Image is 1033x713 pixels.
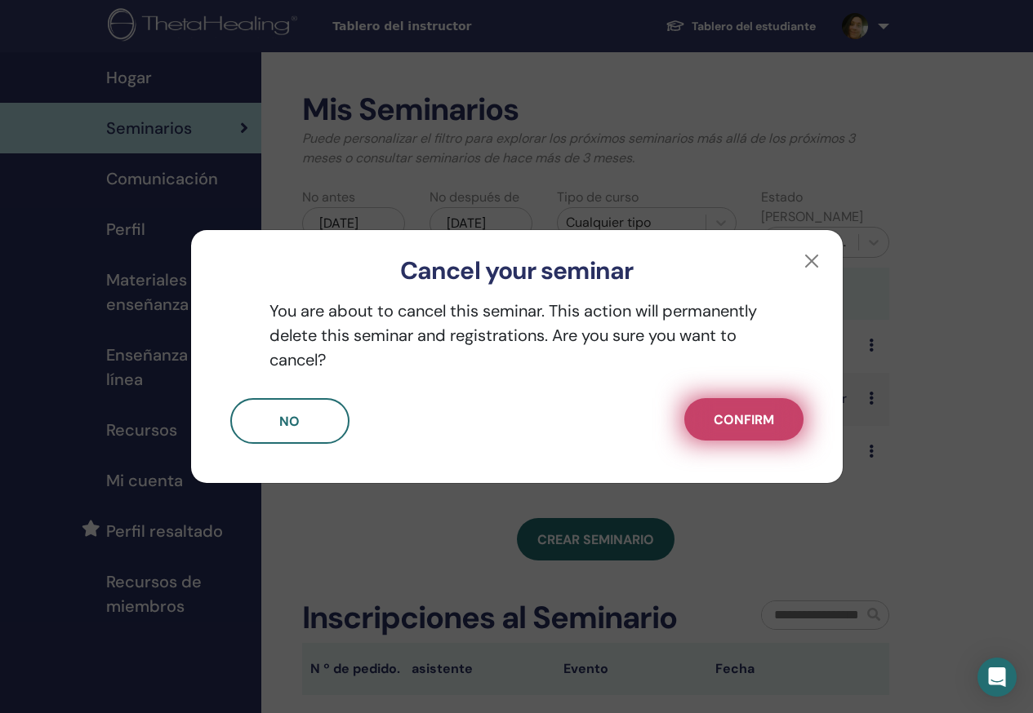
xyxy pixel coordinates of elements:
[230,299,804,372] p: You are about to cancel this seminar. This action will permanently delete this seminar and regist...
[279,413,300,430] span: No
[684,398,804,441] button: Confirm
[217,256,817,286] h3: Cancel your seminar
[230,398,350,444] button: No
[977,658,1017,697] div: Open Intercom Messenger
[714,411,774,428] span: Confirm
